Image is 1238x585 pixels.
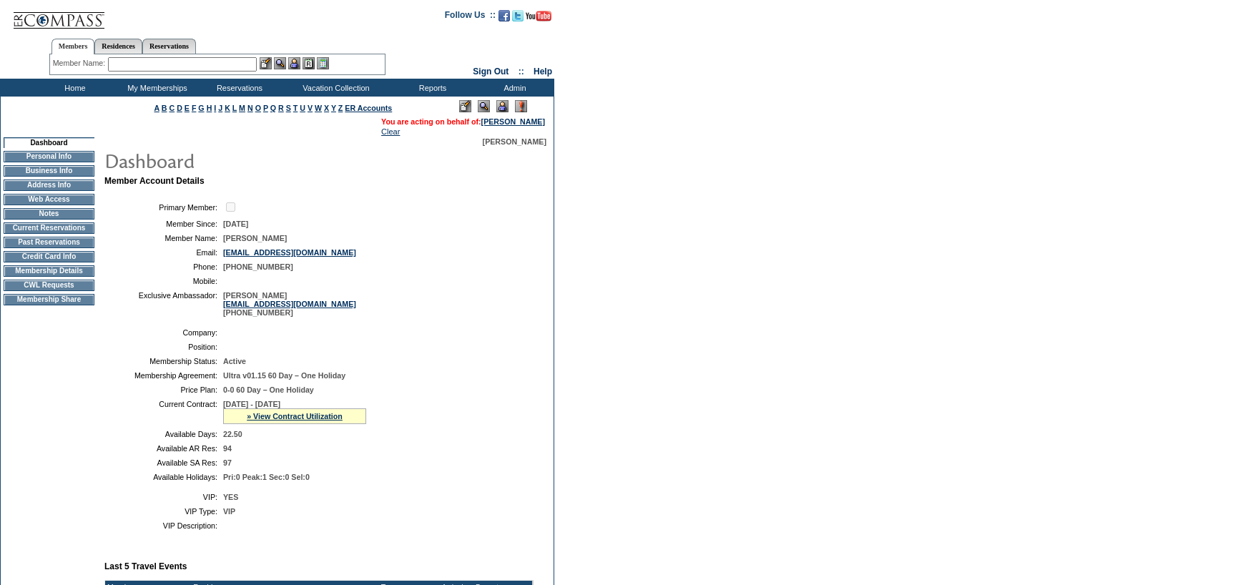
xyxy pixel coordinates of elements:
[110,473,217,481] td: Available Holidays:
[4,280,94,291] td: CWL Requests
[114,79,197,97] td: My Memberships
[4,180,94,191] td: Address Info
[526,14,551,23] a: Subscribe to our YouTube Channel
[192,104,197,112] a: F
[274,57,286,69] img: View
[110,371,217,380] td: Membership Agreement:
[473,67,509,77] a: Sign Out
[207,104,212,112] a: H
[110,291,217,317] td: Exclusive Ambassador:
[104,176,205,186] b: Member Account Details
[110,220,217,228] td: Member Since:
[390,79,472,97] td: Reports
[4,208,94,220] td: Notes
[515,100,527,112] img: Log Concern/Member Elevation
[4,165,94,177] td: Business Info
[303,57,315,69] img: Reservations
[498,14,510,23] a: Become our fan on Facebook
[288,57,300,69] img: Impersonate
[445,9,496,26] td: Follow Us ::
[197,79,279,97] td: Reservations
[300,104,305,112] a: U
[4,237,94,248] td: Past Reservations
[198,104,204,112] a: G
[104,146,390,174] img: pgTtlDashboard.gif
[110,458,217,467] td: Available SA Res:
[308,104,313,112] a: V
[110,234,217,242] td: Member Name:
[223,291,356,317] span: [PERSON_NAME] [PHONE_NUMBER]
[223,300,356,308] a: [EMAIL_ADDRESS][DOMAIN_NAME]
[381,117,545,126] span: You are acting on behalf of:
[512,10,524,21] img: Follow us on Twitter
[483,137,546,146] span: [PERSON_NAME]
[278,104,284,112] a: R
[338,104,343,112] a: Z
[223,262,293,271] span: [PHONE_NUMBER]
[223,371,345,380] span: Ultra v01.15 60 Day – One Holiday
[239,104,245,112] a: M
[293,104,298,112] a: T
[4,251,94,262] td: Credit Card Info
[315,104,322,112] a: W
[110,400,217,424] td: Current Contract:
[154,104,159,112] a: A
[4,137,94,148] td: Dashboard
[459,100,471,112] img: Edit Mode
[169,104,175,112] a: C
[223,507,235,516] span: VIP
[279,79,390,97] td: Vacation Collection
[4,294,94,305] td: Membership Share
[110,328,217,337] td: Company:
[104,561,187,571] b: Last 5 Travel Events
[110,262,217,271] td: Phone:
[263,104,268,112] a: P
[218,104,222,112] a: J
[185,104,190,112] a: E
[223,385,314,394] span: 0-0 60 Day – One Holiday
[255,104,261,112] a: O
[110,357,217,365] td: Membership Status:
[110,430,217,438] td: Available Days:
[110,277,217,285] td: Mobile:
[110,493,217,501] td: VIP:
[32,79,114,97] td: Home
[110,507,217,516] td: VIP Type:
[498,10,510,21] img: Become our fan on Facebook
[223,220,248,228] span: [DATE]
[223,400,280,408] span: [DATE] - [DATE]
[270,104,276,112] a: Q
[286,104,291,112] a: S
[4,151,94,162] td: Personal Info
[232,104,237,112] a: L
[223,357,246,365] span: Active
[162,104,167,112] a: B
[177,104,182,112] a: D
[331,104,336,112] a: Y
[51,39,95,54] a: Members
[223,430,242,438] span: 22.50
[142,39,196,54] a: Reservations
[247,104,253,112] a: N
[223,473,310,481] span: Pri:0 Peak:1 Sec:0 Sel:0
[110,248,217,257] td: Email:
[110,385,217,394] td: Price Plan:
[4,265,94,277] td: Membership Details
[478,100,490,112] img: View Mode
[345,104,392,112] a: ER Accounts
[534,67,552,77] a: Help
[223,493,238,501] span: YES
[4,194,94,205] td: Web Access
[512,14,524,23] a: Follow us on Twitter
[110,200,217,214] td: Primary Member:
[519,67,524,77] span: ::
[110,343,217,351] td: Position:
[94,39,142,54] a: Residences
[496,100,509,112] img: Impersonate
[53,57,108,69] div: Member Name:
[472,79,554,97] td: Admin
[381,127,400,136] a: Clear
[223,248,356,257] a: [EMAIL_ADDRESS][DOMAIN_NAME]
[481,117,545,126] a: [PERSON_NAME]
[4,222,94,234] td: Current Reservations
